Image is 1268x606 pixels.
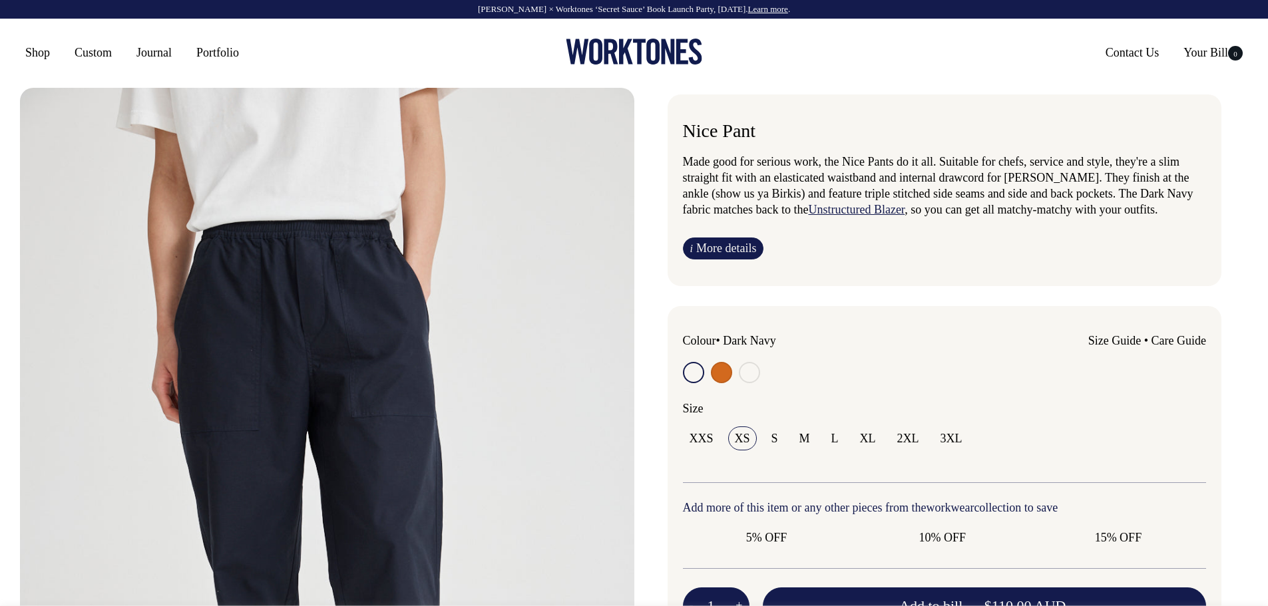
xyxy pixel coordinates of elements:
[926,501,974,514] a: workwear
[765,426,785,450] input: S
[683,333,893,349] div: Colour
[683,426,720,450] input: XXS
[690,243,693,254] span: i
[793,426,817,450] input: M
[934,426,969,450] input: 3XL
[683,155,1193,216] span: Made good for serious work, the Nice Pants do it all. Suitable for chefs, service and style, they...
[897,430,919,446] span: 2XL
[748,4,788,14] a: Learn more
[683,237,764,259] a: iMore details
[1100,41,1165,65] a: Contact Us
[860,430,876,446] span: XL
[905,203,1158,216] span: , so you can get all matchy-matchy with your outfits.
[853,426,883,450] input: XL
[1088,334,1141,347] a: Size Guide
[723,334,775,347] label: Dark Navy
[20,41,55,65] a: Shop
[891,426,926,450] input: 2XL
[69,41,117,65] a: Custom
[728,426,757,450] input: XS
[771,430,778,446] span: S
[690,430,714,446] span: XXS
[683,526,851,549] input: 5% OFF
[865,530,1020,545] span: 10% OFF
[131,41,177,65] a: Journal
[1152,334,1206,347] a: Care Guide
[799,430,810,446] span: M
[941,430,962,446] span: 3XL
[1228,46,1243,61] span: 0
[716,334,720,347] span: •
[1041,530,1195,545] span: 15% OFF
[1144,334,1148,347] span: •
[683,121,1207,142] h1: Nice Pant
[831,430,839,446] span: L
[859,526,1026,549] input: 10% OFF
[690,530,844,545] span: 5% OFF
[191,41,244,65] a: Portfolio
[13,5,1255,14] div: [PERSON_NAME] × Worktones ‘Secret Sauce’ Book Launch Party, [DATE]. .
[825,426,845,450] input: L
[1178,41,1248,65] a: Your Bill0
[808,203,905,216] a: Unstructured Blazer
[735,430,750,446] span: XS
[683,502,1207,515] h6: Add more of this item or any other pieces from the collection to save
[1034,526,1202,549] input: 15% OFF
[683,400,1207,416] div: Size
